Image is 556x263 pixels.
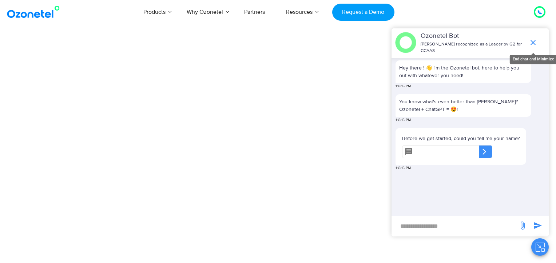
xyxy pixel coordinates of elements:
span: send message [515,218,530,233]
span: 1:18:15 PM [396,117,411,123]
p: Hey there ! 👋 I'm the Ozonetel bot, here to help you out with whatever you need! [399,64,528,79]
span: 1:18:15 PM [396,84,411,89]
span: send message [531,218,545,233]
p: You know what's even better than [PERSON_NAME]? Ozonetel + ChatGPT = 😍! [399,98,528,113]
span: 1:18:15 PM [396,166,411,171]
img: header [395,32,416,53]
p: Before we get started, could you tell me your name? [402,135,520,142]
span: end chat or minimize [526,35,540,50]
p: Ozonetel Bot [421,31,525,41]
div: new-msg-input [395,220,515,233]
p: [PERSON_NAME] recognized as a Leader by G2 for CCAAS [421,41,525,54]
button: Close chat [531,238,549,256]
a: Request a Demo [332,4,394,21]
